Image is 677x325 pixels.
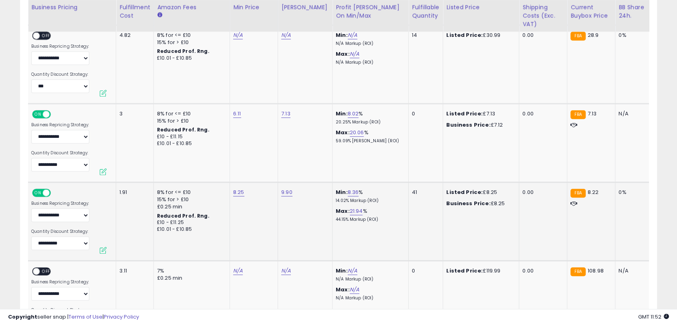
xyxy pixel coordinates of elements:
div: £10.01 - £10.85 [157,55,224,62]
a: 9.90 [281,188,292,196]
b: Reduced Prof. Rng. [157,212,210,219]
div: 0% [619,189,645,196]
div: Fulfillment Cost [119,3,150,20]
div: N/A [619,267,645,275]
div: 15% for > £10 [157,117,224,125]
div: £7.13 [446,110,513,117]
div: 0 [412,110,437,117]
div: £7.12 [446,121,513,129]
span: 28.9 [588,31,599,39]
a: 20.06 [350,129,364,137]
label: Business Repricing Strategy: [31,44,89,49]
div: N/A [619,110,645,117]
span: OFF [40,32,52,39]
div: Shipping Costs (Exc. VAT) [522,3,564,28]
b: Min: [336,188,348,196]
span: 8.22 [588,188,599,196]
div: Fulfillable Quantity [412,3,439,20]
small: FBA [570,189,585,198]
div: 4.82 [119,32,147,39]
b: Min: [336,31,348,39]
div: 8% for <= £10 [157,32,224,39]
div: 3.11 [119,267,147,275]
b: Listed Price: [446,31,483,39]
a: 6.11 [233,110,241,118]
b: Listed Price: [446,188,483,196]
small: FBA [570,110,585,119]
div: % [336,129,402,144]
div: 1.91 [119,189,147,196]
div: % [336,110,402,125]
label: Quantity Discount Strategy: [31,150,89,156]
a: Terms of Use [69,313,103,321]
div: % [336,189,402,204]
p: N/A Markup (ROI) [336,277,402,282]
b: Max: [336,129,350,136]
div: 8% for <= £10 [157,110,224,117]
a: Privacy Policy [104,313,139,321]
b: Min: [336,110,348,117]
small: Amazon Fees. [157,12,162,19]
span: ON [33,190,43,196]
a: N/A [348,267,357,275]
span: OFF [50,190,62,196]
div: 8% for <= £10 [157,189,224,196]
b: Listed Price: [446,110,483,117]
small: FBA [570,32,585,40]
b: Min: [336,267,348,275]
div: Amazon Fees [157,3,226,12]
a: N/A [281,31,291,39]
a: N/A [233,267,243,275]
div: £10 - £11.15 [157,133,224,140]
div: 0.00 [522,189,561,196]
div: £119.99 [446,267,513,275]
a: 21.94 [350,207,363,215]
strong: Copyright [8,313,37,321]
div: £0.25 min [157,203,224,210]
div: 41 [412,189,437,196]
label: Business Repricing Strategy: [31,279,89,285]
a: N/A [281,267,291,275]
p: N/A Markup (ROI) [336,295,402,301]
div: BB Share 24h. [619,3,648,20]
a: N/A [350,50,359,58]
div: [PERSON_NAME] [281,3,329,12]
a: N/A [348,31,357,39]
a: 8.02 [348,110,359,118]
label: Business Repricing Strategy: [31,122,89,128]
div: % [336,208,402,222]
p: 14.02% Markup (ROI) [336,198,402,204]
div: £0.25 min [157,275,224,282]
p: 44.15% Markup (ROI) [336,217,402,222]
div: £10 - £11.25 [157,219,224,226]
span: ON [33,111,43,118]
small: FBA [570,267,585,276]
p: 20.25% Markup (ROI) [336,119,402,125]
div: Profit [PERSON_NAME] on Min/Max [336,3,405,20]
span: 108.98 [588,267,604,275]
div: 0 [412,267,437,275]
div: Business Pricing [31,3,113,12]
b: Max: [336,50,350,58]
span: OFF [50,111,62,118]
div: £8.25 [446,189,513,196]
div: £8.25 [446,200,513,207]
div: Listed Price [446,3,516,12]
b: Reduced Prof. Rng. [157,126,210,133]
b: Max: [336,286,350,293]
div: 0.00 [522,32,561,39]
div: 15% for > £10 [157,196,224,203]
label: Quantity Discount Strategy: [31,72,89,77]
div: Min Price [233,3,274,12]
b: Business Price: [446,121,490,129]
span: 2025-09-16 11:52 GMT [638,313,669,321]
span: 7.13 [588,110,597,117]
b: Max: [336,207,350,215]
a: N/A [350,286,359,294]
div: 0.00 [522,267,561,275]
p: N/A Markup (ROI) [336,60,402,65]
div: 15% for > £10 [157,39,224,46]
div: 7% [157,267,224,275]
b: Listed Price: [446,267,483,275]
div: Current Buybox Price [570,3,612,20]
